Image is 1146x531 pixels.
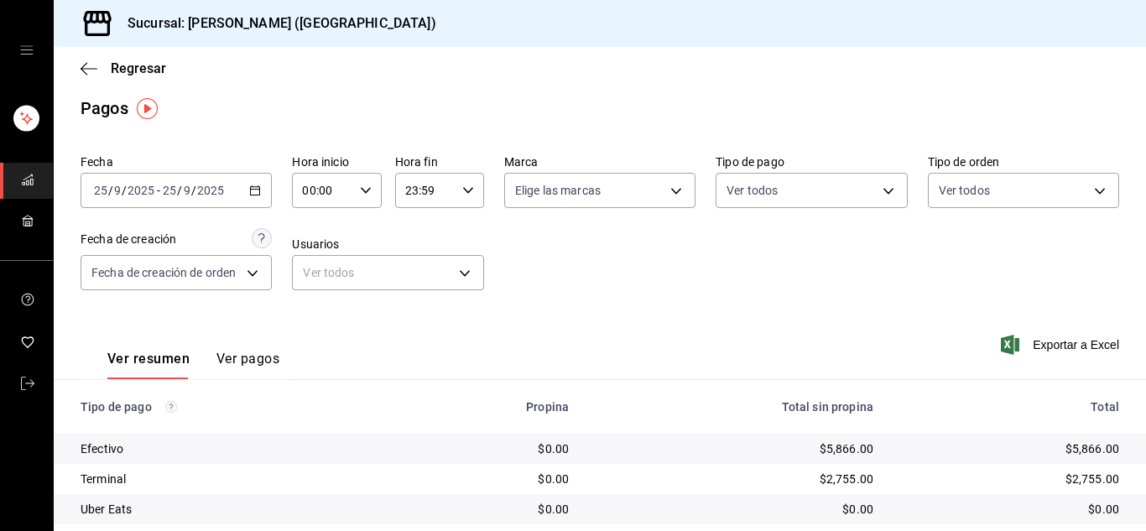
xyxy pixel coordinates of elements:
div: $0.00 [596,501,873,518]
button: Regresar [81,60,166,76]
h3: Sucursal: [PERSON_NAME] ([GEOGRAPHIC_DATA]) [114,13,436,34]
div: $2,755.00 [596,471,873,487]
div: Ver todos [292,255,483,290]
div: navigation tabs [107,351,279,379]
input: ---- [127,184,155,197]
label: Fecha [81,156,272,168]
span: - [157,184,160,197]
span: Fecha de creación de orden [91,264,236,281]
div: Efectivo [81,440,390,457]
button: Ver pagos [216,351,279,379]
div: $0.00 [417,471,569,487]
span: Ver todos [727,182,778,199]
div: Tipo de pago [81,400,390,414]
div: Fecha de creación [81,231,176,248]
button: open drawer [20,44,34,57]
label: Marca [504,156,695,168]
div: $0.00 [900,501,1119,518]
input: -- [93,184,108,197]
label: Tipo de orden [928,156,1119,168]
label: Hora inicio [292,156,381,168]
div: Propina [417,400,569,414]
label: Usuarios [292,238,483,250]
div: $0.00 [417,501,569,518]
label: Hora fin [395,156,484,168]
input: -- [183,184,191,197]
button: Exportar a Excel [1004,335,1119,355]
div: $0.00 [417,440,569,457]
div: Total [900,400,1119,414]
svg: Los pagos realizados con Pay y otras terminales son montos brutos. [165,401,177,413]
span: Elige las marcas [515,182,601,199]
span: Regresar [111,60,166,76]
div: $5,866.00 [900,440,1119,457]
span: / [177,184,182,197]
div: Total sin propina [596,400,873,414]
input: -- [113,184,122,197]
input: -- [162,184,177,197]
button: Ver resumen [107,351,190,379]
span: / [191,184,196,197]
div: Terminal [81,471,390,487]
div: $5,866.00 [596,440,873,457]
img: Tooltip marker [137,98,158,119]
div: Pagos [81,96,128,121]
div: $2,755.00 [900,471,1119,487]
label: Tipo de pago [716,156,907,168]
span: Ver todos [939,182,990,199]
div: Uber Eats [81,501,390,518]
span: / [108,184,113,197]
input: ---- [196,184,225,197]
span: / [122,184,127,197]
